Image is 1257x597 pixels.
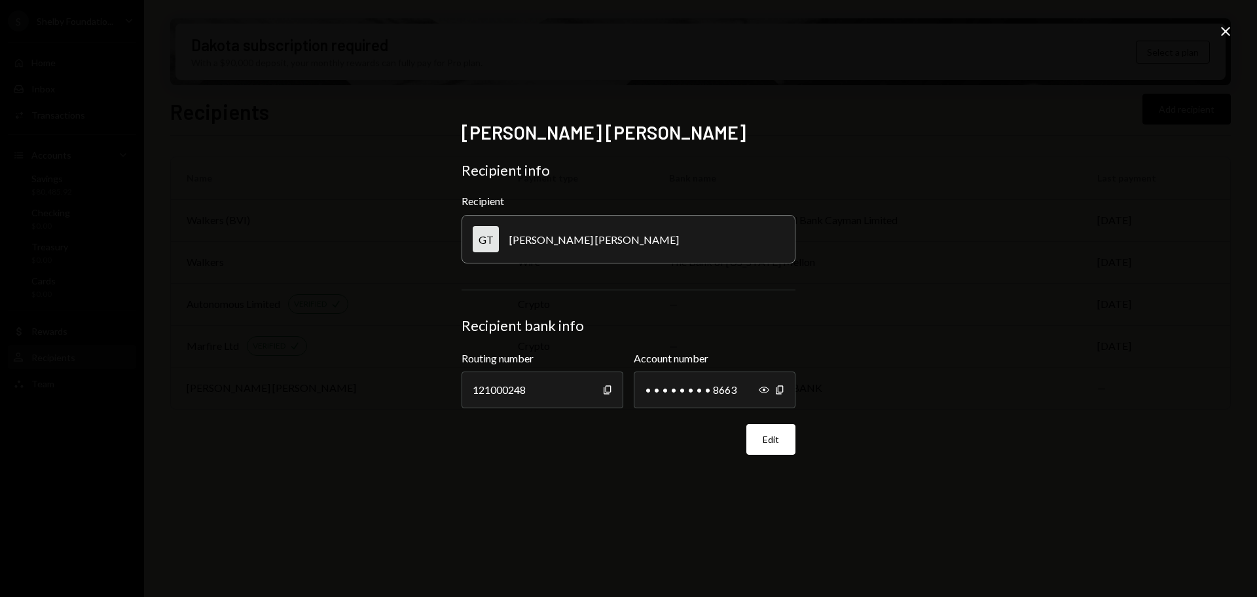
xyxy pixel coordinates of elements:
label: Account number [634,351,795,366]
div: Recipient [462,195,795,207]
div: [PERSON_NAME] [PERSON_NAME] [509,233,679,246]
div: Recipient info [462,161,795,180]
div: Recipient bank info [462,317,795,335]
label: Routing number [462,351,623,366]
button: Edit [746,424,795,455]
div: • • • • • • • • 8663 [634,372,795,408]
h2: [PERSON_NAME] [PERSON_NAME] [462,120,795,145]
div: GT [473,226,499,252]
div: 121000248 [462,372,623,408]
